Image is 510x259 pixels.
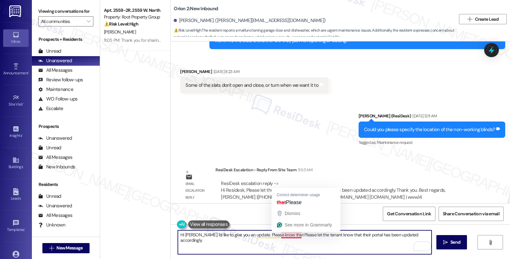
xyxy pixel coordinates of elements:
div: All Messages [38,154,72,161]
div: Escalate [38,105,63,112]
div: Unread [38,48,61,55]
div: 11:53 AM [296,166,312,173]
i:  [443,240,448,245]
div: 11:05 PM: Thank you for sharing the screenshot. I'll follow up for you and will let you know when... [104,37,394,43]
div: ResiDesk Escalation - Reply From Site Team [215,166,476,175]
div: All Messages [38,212,72,219]
div: Prospects + Residents [32,36,100,43]
span: • [22,132,23,137]
i:  [467,17,472,22]
a: Buildings [3,155,29,172]
span: [PERSON_NAME] [104,29,136,35]
div: All Messages [38,67,72,74]
span: Create Lead [475,16,499,23]
div: Could you please specify the location of the non-working blinds? [364,126,495,133]
i:  [488,240,493,245]
div: [DATE] 12:11 AM [411,113,437,119]
div: Review follow-ups [38,77,83,83]
button: Create Lead [459,14,507,24]
div: Prospects [32,123,100,130]
strong: ⚠️ Risk Level: High [174,28,201,33]
span: New Message [56,245,83,251]
textarea: To enrich screen reader interactions, please activate Accessibility in Grammarly extension settings [178,230,432,254]
a: Site Visit • [3,92,29,109]
label: Viewing conversations for [38,6,93,16]
div: Property: Root Property Group [104,14,163,20]
div: Maintenance [38,86,73,93]
button: Get Conversation Link [383,207,435,221]
div: Apt. 2559-2R, 2559 W. North [104,7,163,14]
i:  [87,19,90,24]
div: [DATE] 8:23 AM [212,68,239,75]
div: [PERSON_NAME] (ResiDesk) [359,113,505,122]
div: [PERSON_NAME]. ([PERSON_NAME][EMAIL_ADDRESS][DOMAIN_NAME]) [174,17,325,24]
a: Leads [3,186,29,204]
button: New Message [42,243,90,253]
span: • [25,226,25,231]
span: Share Conversation via email [443,211,499,217]
span: Send [450,239,460,246]
i:  [49,246,54,251]
img: ResiDesk Logo [9,5,22,17]
a: Templates • [3,218,29,235]
div: Unread [38,193,61,200]
span: : The resident reports a malfunctioning garage door and dishwasher, which are urgent maintenance ... [174,27,456,41]
div: Tagged as: [359,138,505,147]
div: Unanswered [38,57,72,64]
button: Share Conversation via email [439,207,504,221]
div: WO Follow-ups [38,96,77,102]
a: Insights • [3,123,29,141]
div: [PERSON_NAME] [180,68,329,77]
strong: ⚠️ Risk Level: High [104,21,138,27]
input: All communities [41,16,83,26]
a: Inbox [3,29,29,47]
div: Email escalation reply [186,181,210,201]
div: New Inbounds [38,164,75,170]
span: Get Conversation Link [387,211,431,217]
span: • [28,70,29,74]
div: Unread [38,144,61,151]
div: Residents [32,181,100,188]
div: Unanswered [38,135,72,142]
b: Orion 2: New Inbound [174,5,218,12]
span: • [23,101,24,106]
div: Unknown [38,222,65,228]
div: Unanswered [38,203,72,209]
button: Send [436,235,467,249]
span: Maintenance request [377,140,413,145]
div: ResiDesk escalation reply -> Hi Residesk, Please let the tenant know that their portal has been u... [221,180,445,200]
div: Some of the slats don't open and close, or turn when we want it to [186,82,318,89]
